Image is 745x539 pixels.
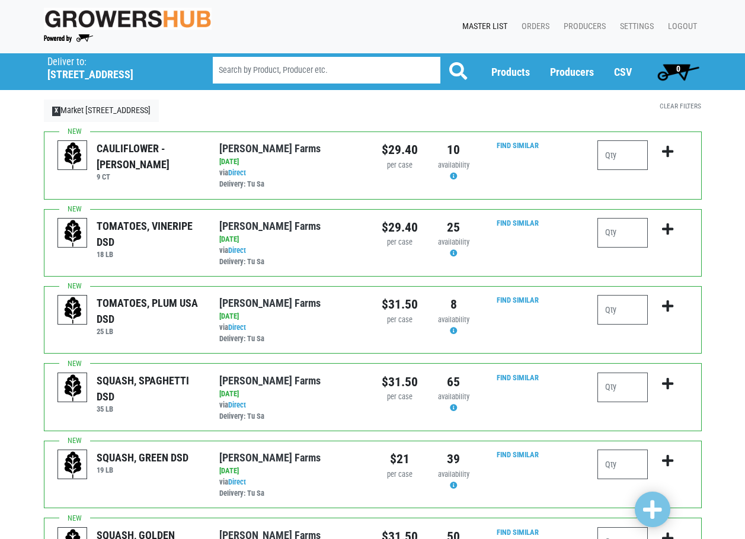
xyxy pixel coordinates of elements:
[52,107,61,116] span: X
[491,66,530,78] a: Products
[219,297,321,309] a: [PERSON_NAME] Farms
[97,450,188,466] div: SQUASH, GREEN DSD
[497,373,539,382] a: Find Similar
[228,477,246,486] a: Direct
[219,234,363,245] div: [DATE]
[554,15,610,38] a: Producers
[597,295,648,325] input: Qty
[610,15,658,38] a: Settings
[219,245,363,268] div: via
[47,53,191,81] span: Market 32 Glenmont, #196 (329 Glenmont Rd, Glenmont, NY 12077, USA)
[436,295,472,314] div: 8
[382,469,418,480] div: per case
[497,296,539,304] a: Find Similar
[438,470,469,479] span: availability
[97,218,202,250] div: TOMATOES, VINERIPE DSD
[597,218,648,248] input: Qty
[44,8,212,30] img: original-fc7597fdc6adbb9d0e2ae620e786d1a2.jpg
[97,172,202,181] h6: 9 CT
[97,373,202,405] div: SQUASH, SPAGHETTI DSD
[438,238,469,246] span: availability
[597,140,648,170] input: Qty
[219,451,321,464] a: [PERSON_NAME] Farms
[219,156,363,168] div: [DATE]
[652,60,705,84] a: 0
[497,141,539,150] a: Find Similar
[228,323,246,332] a: Direct
[47,56,183,68] p: Deliver to:
[219,374,321,387] a: [PERSON_NAME] Farms
[453,15,512,38] a: Master List
[97,327,202,336] h6: 25 LB
[219,311,363,322] div: [DATE]
[219,220,321,232] a: [PERSON_NAME] Farms
[219,322,363,345] div: via
[228,168,246,177] a: Direct
[597,373,648,402] input: Qty
[97,140,202,172] div: CAULIFLOWER - [PERSON_NAME]
[228,400,246,409] a: Direct
[219,168,363,190] div: via
[382,373,418,392] div: $31.50
[438,161,469,169] span: availability
[47,68,183,81] h5: [STREET_ADDRESS]
[382,315,418,326] div: per case
[658,15,702,38] a: Logout
[676,64,680,73] span: 0
[219,142,321,155] a: [PERSON_NAME] Farms
[219,179,363,190] div: Delivery: Tu Sa
[219,488,363,499] div: Delivery: Tu Sa
[614,66,632,78] a: CSV
[382,392,418,403] div: per case
[382,140,418,159] div: $29.40
[219,466,363,477] div: [DATE]
[382,218,418,237] div: $29.40
[219,477,363,499] div: via
[436,218,472,237] div: 25
[44,100,159,122] a: XMarket [STREET_ADDRESS]
[97,250,202,259] h6: 18 LB
[382,295,418,314] div: $31.50
[497,528,539,537] a: Find Similar
[44,34,93,43] img: Powered by Big Wheelbarrow
[213,57,440,84] input: Search by Product, Producer etc.
[436,140,472,159] div: 10
[438,392,469,401] span: availability
[219,333,363,345] div: Delivery: Tu Sa
[97,295,202,327] div: TOMATOES, PLUM USA DSD
[438,315,469,324] span: availability
[58,296,88,325] img: placeholder-variety-43d6402dacf2d531de610a020419775a.svg
[219,400,363,422] div: via
[58,141,88,171] img: placeholder-variety-43d6402dacf2d531de610a020419775a.svg
[219,411,363,422] div: Delivery: Tu Sa
[497,450,539,459] a: Find Similar
[97,466,188,474] h6: 19 LB
[382,450,418,469] div: $21
[436,373,472,392] div: 65
[219,256,363,268] div: Delivery: Tu Sa
[382,160,418,171] div: per case
[497,219,539,227] a: Find Similar
[228,246,246,255] a: Direct
[597,450,648,479] input: Qty
[97,405,202,413] h6: 35 LB
[550,66,594,78] a: Producers
[219,389,363,400] div: [DATE]
[382,237,418,248] div: per case
[58,219,88,248] img: placeholder-variety-43d6402dacf2d531de610a020419775a.svg
[58,373,88,403] img: placeholder-variety-43d6402dacf2d531de610a020419775a.svg
[512,15,554,38] a: Orders
[660,102,701,110] a: Clear Filters
[58,450,88,480] img: placeholder-variety-43d6402dacf2d531de610a020419775a.svg
[436,450,472,469] div: 39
